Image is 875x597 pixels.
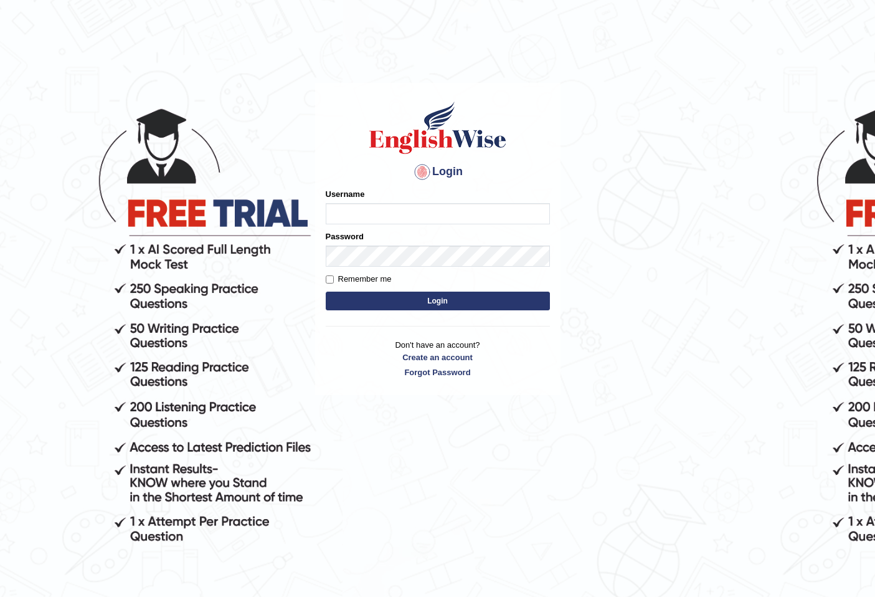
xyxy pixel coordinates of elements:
input: Remember me [326,275,334,284]
h4: Login [326,162,550,182]
label: Username [326,188,365,200]
a: Create an account [326,351,550,363]
button: Login [326,292,550,310]
img: Logo of English Wise sign in for intelligent practice with AI [367,100,509,156]
p: Don't have an account? [326,339,550,378]
label: Password [326,231,364,242]
a: Forgot Password [326,366,550,378]
label: Remember me [326,273,392,285]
